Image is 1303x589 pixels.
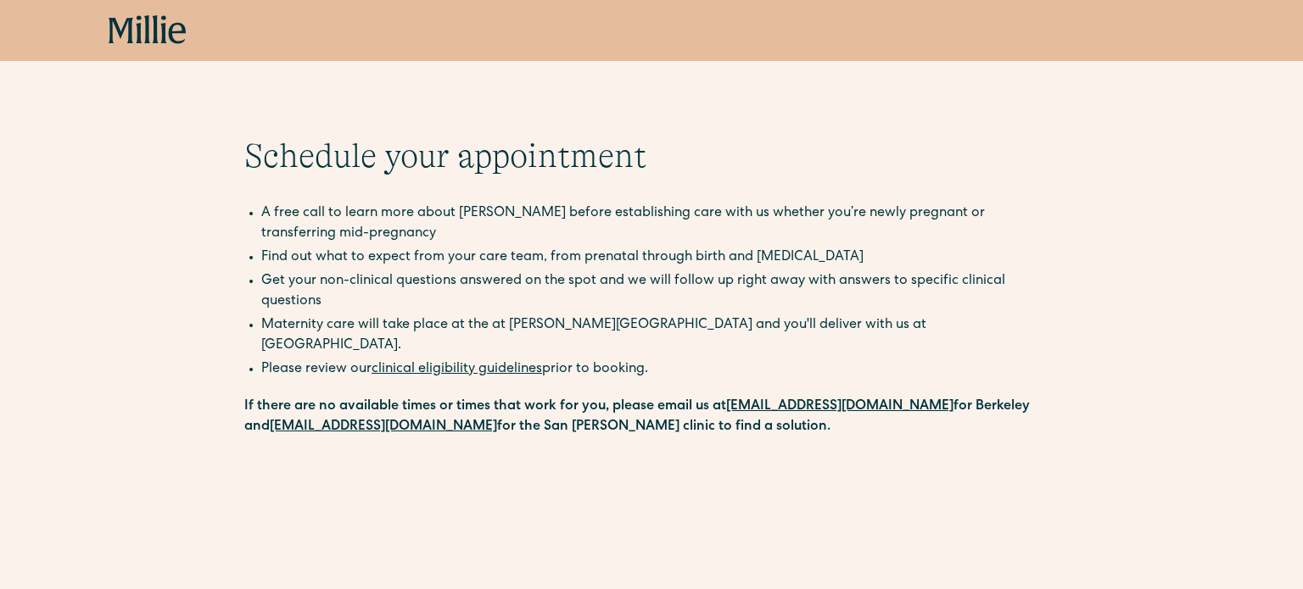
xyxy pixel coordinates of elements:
[261,359,1059,380] li: Please review our prior to booking.
[244,400,726,414] strong: If there are no available times or times that work for you, please email us at
[261,247,1059,268] li: Find out what to expect from your care team, from prenatal through birth and [MEDICAL_DATA]
[270,420,497,434] a: [EMAIL_ADDRESS][DOMAIN_NAME]
[261,271,1059,312] li: Get your non-clinical questions answered on the spot and we will follow up right away with answer...
[261,203,1059,244] li: A free call to learn more about [PERSON_NAME] before establishing care with us whether you’re new...
[261,315,1059,356] li: Maternity care will take place at the at [PERSON_NAME][GEOGRAPHIC_DATA] and you'll deliver with u...
[497,420,830,434] strong: for the San [PERSON_NAME] clinic to find a solution.
[726,400,953,414] a: [EMAIL_ADDRESS][DOMAIN_NAME]
[372,363,542,376] a: clinical eligibility guidelines
[244,136,1059,176] h1: Schedule your appointment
